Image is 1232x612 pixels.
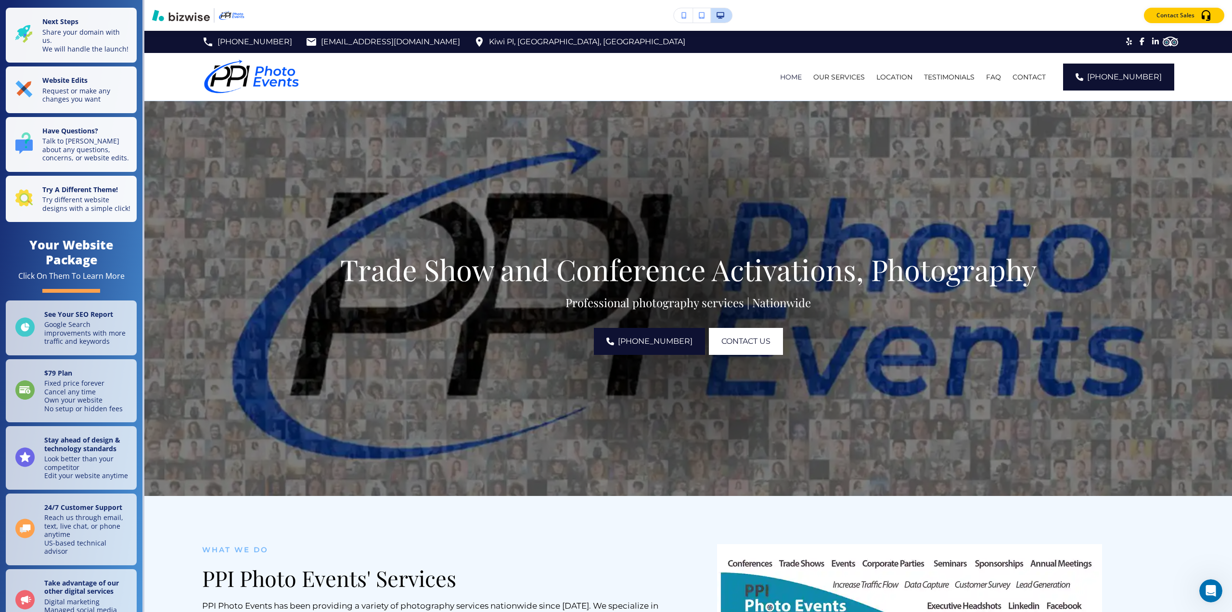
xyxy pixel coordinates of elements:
[257,295,1119,310] p: Professional photography services | Nationwide
[152,10,210,21] img: Bizwise Logo
[44,310,113,319] strong: See Your SEO Report
[6,8,137,63] button: Next StepsShare your domain with us.We will handle the launch!
[780,72,802,82] p: HOME
[44,503,122,512] strong: 24/7 Customer Support
[42,28,131,53] p: Share your domain with us. We will handle the launch!
[1087,71,1162,83] span: [PHONE_NUMBER]
[218,10,244,21] img: Your Logo
[1013,72,1046,82] p: CONTACT
[1156,11,1194,20] p: Contact Sales
[202,56,300,97] img: PPI Photo Events
[42,126,98,135] strong: Have Questions?
[474,35,685,49] a: Kiwi Pl, [GEOGRAPHIC_DATA], [GEOGRAPHIC_DATA]
[44,435,120,453] strong: Stay ahead of design & technology standards
[42,137,131,162] p: Talk to [PERSON_NAME] about any questions, concerns, or website edits.
[1199,579,1222,602] iframe: Intercom live chat
[44,320,131,346] p: Google Search improvements with more traffic and keywords
[924,72,975,82] p: TESTIMONIALS
[6,117,137,172] button: Have Questions?Talk to [PERSON_NAME] about any questions, concerns, or website edits.
[321,35,460,49] p: [EMAIL_ADDRESS][DOMAIN_NAME]
[721,336,770,347] span: Contact Us
[42,76,88,85] strong: Website Edits
[44,513,131,556] p: Reach us through email, text, live chat, or phone anytime US-based technical advisor
[489,35,685,49] p: Kiwi Pl, [GEOGRAPHIC_DATA], [GEOGRAPHIC_DATA]
[709,328,783,355] button: Contact Us
[6,426,137,490] a: Stay ahead of design & technology standardsLook better than your competitorEdit your website anytime
[6,359,137,423] a: $79 PlanFixed price foreverCancel any timeOwn your websiteNo setup or hidden fees
[44,379,123,413] p: Fixed price forever Cancel any time Own your website No setup or hidden fees
[202,35,292,49] a: [PHONE_NUMBER]
[813,72,865,82] p: OUR SERVICES
[6,176,137,222] button: Try A Different Theme!Try different website designs with a simple click!
[44,368,72,378] strong: $ 79 Plan
[218,35,292,49] p: [PHONE_NUMBER]
[6,300,137,355] a: See Your SEO ReportGoogle Search improvements with more traffic and keywords
[18,271,125,281] div: Click On Them To Learn More
[6,237,137,267] h4: Your Website Package
[986,72,1001,82] p: FAQ
[618,336,693,347] span: [PHONE_NUMBER]
[1144,8,1224,23] button: Contact Sales
[42,17,78,26] strong: Next Steps
[202,545,269,554] span: what we do
[1063,64,1174,91] a: [PHONE_NUMBER]
[44,578,119,596] strong: Take advantage of our other digital services
[42,87,131,104] p: Request or make any changes you want
[6,494,137,565] a: 24/7 Customer SupportReach us through email, text, live chat, or phone anytimeUS-based technical ...
[306,35,460,49] a: [EMAIL_ADDRESS][DOMAIN_NAME]
[42,195,131,212] p: Try different website designs with a simple click!
[594,328,705,355] a: [PHONE_NUMBER]
[144,101,1232,496] img: Banner Image
[257,252,1119,286] p: Trade Show and Conference Activations, Photography
[876,72,912,82] p: LOCATION
[202,565,659,591] p: PPI Photo Events' Services
[42,185,118,194] strong: Try A Different Theme!
[6,66,137,113] button: Website EditsRequest or make any changes you want
[44,455,131,480] p: Look better than your competitor Edit your website anytime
